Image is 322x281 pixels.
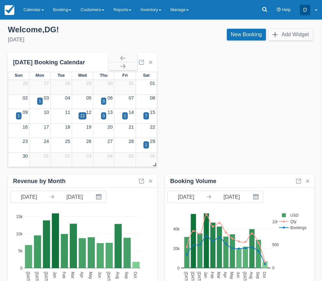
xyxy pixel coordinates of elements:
a: 05 [86,95,92,101]
a: 28 [129,139,134,144]
a: 30 [22,153,28,159]
a: 02 [65,153,70,159]
div: 22 [80,113,84,119]
div: [DATE] Booking Calendar [13,59,109,66]
button: Interact with the calendar and add the check-in date for your trip. [93,191,106,203]
i: Help [277,8,281,12]
a: 15 [150,110,155,115]
div: 3 [103,98,105,104]
div: 1 [18,113,20,119]
div: 1 [145,142,147,148]
a: 20 [108,124,113,130]
a: 13 [108,110,113,115]
a: 17 [44,124,49,130]
a: 03 [86,153,92,159]
a: 06 [150,153,155,159]
a: 06 [108,95,113,101]
a: 08 [150,95,155,101]
a: 04 [108,153,113,159]
a: 14 [129,110,134,115]
span: Mon [36,73,44,78]
span: Tue [58,73,65,78]
a: 29 [150,139,155,144]
span: Fri [122,73,128,78]
a: 02 [22,95,28,101]
span: Sat [143,73,150,78]
a: 27 [44,81,49,86]
a: 23 [22,139,28,144]
a: 26 [86,139,92,144]
a: 12 [86,110,92,115]
a: 03 [44,95,49,101]
div: Welcome , DG ! [8,25,156,35]
a: 07 [129,95,134,101]
a: 27 [108,139,113,144]
input: Start Date [168,191,204,203]
span: Help [282,7,291,12]
a: 04 [65,95,70,101]
a: 24 [44,139,49,144]
img: checkfront-main-nav-mini-logo.png [5,5,14,15]
a: New Booking [227,29,266,40]
a: 10 [44,110,49,115]
div: 7 [145,113,147,119]
button: Add Widget [269,29,313,40]
a: 05 [129,153,134,159]
a: 11 [65,110,70,115]
div: [DATE] [8,36,156,44]
a: 31 [129,81,134,86]
a: 26 [22,81,28,86]
a: 30 [108,81,113,86]
button: Interact with the calendar and add the check-in date for your trip. [250,191,263,203]
a: 25 [65,139,70,144]
div: 3 [103,113,105,119]
span: Sun [15,73,22,78]
a: 22 [150,124,155,130]
input: End Date [213,191,250,203]
a: 16 [22,124,28,130]
a: 19 [86,124,92,130]
a: 01 [150,81,155,86]
div: Revenue by Month [13,178,66,185]
span: Thu [100,73,108,78]
a: 28 [65,81,70,86]
a: 09 [22,110,28,115]
div: 1 [39,98,41,104]
input: End Date [56,191,93,203]
div: D [300,5,310,15]
a: 21 [129,124,134,130]
div: Booking Volume [170,178,216,185]
input: Start Date [11,191,47,203]
div: 1 [124,113,126,119]
a: 29 [86,81,92,86]
a: 18 [65,124,70,130]
a: 01 [44,153,49,159]
span: Wed [78,73,87,78]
